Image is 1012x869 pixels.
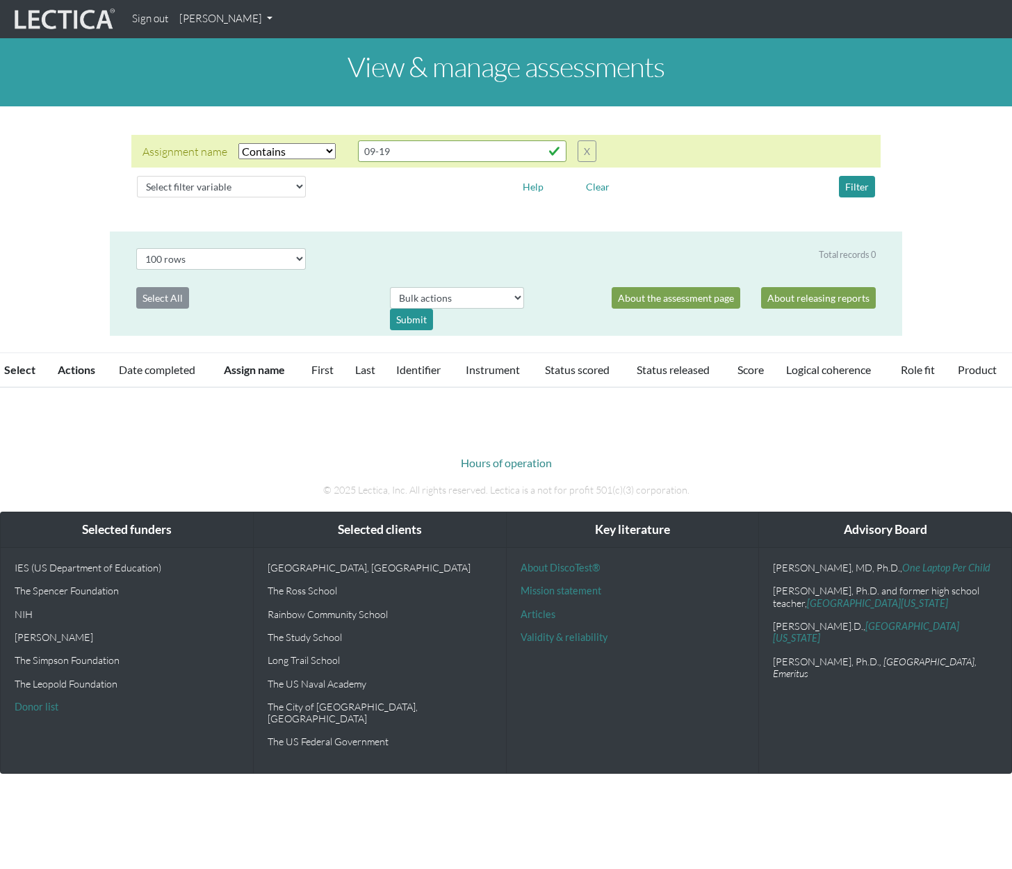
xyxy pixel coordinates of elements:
th: Assign name [215,353,303,388]
a: About the assessment page [612,287,740,309]
a: Instrument [466,363,520,376]
p: The Study School [268,631,492,643]
div: Submit [390,309,433,330]
a: About DiscoTest® [521,562,600,574]
a: Product [958,363,997,376]
a: Role fit [901,363,935,376]
button: Select All [136,287,189,309]
a: One Laptop Per Child [902,562,990,574]
a: Date completed [119,363,195,376]
a: Identifier [396,363,441,376]
p: [PERSON_NAME], Ph.D. and former high school teacher, [773,585,997,609]
p: The Ross School [268,585,492,596]
div: Advisory Board [759,512,1011,548]
p: [GEOGRAPHIC_DATA], [GEOGRAPHIC_DATA] [268,562,492,574]
p: NIH [15,608,239,620]
div: Assignment name [142,143,227,160]
a: Status scored [545,363,610,376]
a: Donor list [15,701,58,713]
button: X [578,140,596,162]
a: Hours of operation [461,456,552,469]
button: Clear [580,176,616,197]
p: The Spencer Foundation [15,585,239,596]
p: Long Trail School [268,654,492,666]
a: Score [737,363,764,376]
a: Validity & reliability [521,631,607,643]
p: The Simpson Foundation [15,654,239,666]
em: , [GEOGRAPHIC_DATA], Emeritus [773,656,977,679]
a: Sign out [126,6,174,33]
div: Key literature [507,512,759,548]
p: The City of [GEOGRAPHIC_DATA], [GEOGRAPHIC_DATA] [268,701,492,725]
a: Logical coherence [786,363,871,376]
button: Help [516,176,550,197]
a: Help [516,179,550,192]
p: [PERSON_NAME], Ph.D. [773,656,997,680]
a: First [311,363,334,376]
a: Last [355,363,375,376]
a: Status released [637,363,710,376]
p: The US Naval Academy [268,678,492,690]
th: Actions [49,353,111,388]
button: Filter [839,176,875,197]
p: [PERSON_NAME] [15,631,239,643]
div: Selected clients [254,512,506,548]
div: Selected funders [1,512,253,548]
a: [PERSON_NAME] [174,6,278,33]
p: Rainbow Community School [268,608,492,620]
p: © 2025 Lectica, Inc. All rights reserved. Lectica is a not for profit 501(c)(3) corporation. [120,482,892,498]
p: The Leopold Foundation [15,678,239,690]
a: [GEOGRAPHIC_DATA][US_STATE] [807,597,948,609]
p: [PERSON_NAME], MD, Ph.D., [773,562,997,574]
img: lecticalive [11,6,115,33]
a: Articles [521,608,555,620]
p: [PERSON_NAME].D., [773,620,997,644]
p: IES (US Department of Education) [15,562,239,574]
p: The US Federal Government [268,736,492,747]
a: Mission statement [521,585,601,596]
a: About releasing reports [761,287,876,309]
div: Total records 0 [819,248,876,261]
a: [GEOGRAPHIC_DATA][US_STATE] [773,620,959,644]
